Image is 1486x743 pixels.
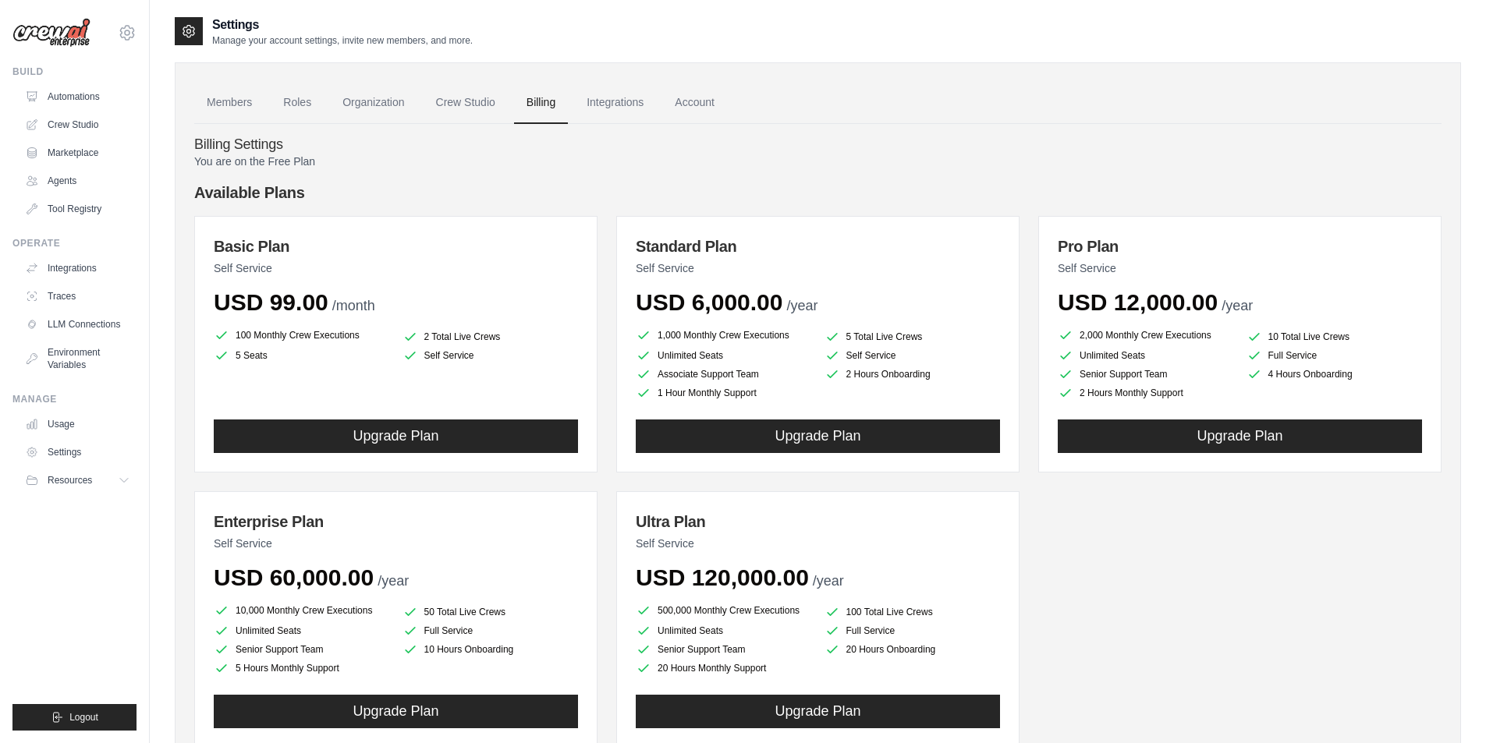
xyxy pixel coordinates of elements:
span: /year [786,298,817,313]
a: Settings [19,440,137,465]
a: Automations [19,84,137,109]
p: Self Service [636,260,1000,276]
div: Manage [12,393,137,405]
button: Logout [12,704,137,731]
li: 2 Total Live Crews [403,329,579,345]
p: Self Service [636,536,1000,551]
a: Tool Registry [19,196,137,221]
h4: Billing Settings [194,136,1442,154]
li: 2 Hours Monthly Support [1058,385,1234,401]
li: 100 Total Live Crews [825,604,1001,620]
span: USD 120,000.00 [636,564,809,590]
span: USD 6,000.00 [636,289,782,315]
div: Build [12,65,137,78]
span: /year [1222,298,1253,313]
p: You are on the Free Plan [194,154,1442,169]
li: 50 Total Live Crews [403,604,579,620]
p: Self Service [214,260,578,276]
li: Unlimited Seats [214,623,390,639]
a: Crew Studio [424,82,508,124]
a: Members [194,82,264,124]
li: Self Service [825,348,1001,363]
a: Integrations [574,82,656,124]
li: Full Service [1247,348,1423,363]
li: Full Service [403,623,579,639]
a: Crew Studio [19,112,137,137]
a: Billing [514,82,568,124]
li: 10 Hours Onboarding [403,642,579,657]
h3: Ultra Plan [636,511,1000,532]
p: Self Service [214,536,578,551]
button: Upgrade Plan [214,419,578,453]
li: 1 Hour Monthly Support [636,385,812,401]
p: Self Service [1058,260,1422,276]
button: Upgrade Plan [636,695,1000,728]
h3: Enterprise Plan [214,511,578,532]
li: 5 Total Live Crews [825,329,1001,345]
span: Resources [48,474,92,486]
span: /year [378,573,409,589]
li: Senior Support Team [214,642,390,657]
li: 1,000 Monthly Crew Executions [636,326,812,345]
a: Traces [19,284,137,309]
li: 100 Monthly Crew Executions [214,326,390,345]
li: Unlimited Seats [636,348,812,363]
h3: Basic Plan [214,235,578,257]
li: 4 Hours Onboarding [1247,366,1423,382]
button: Upgrade Plan [636,419,1000,453]
li: Unlimited Seats [636,623,812,639]
span: USD 60,000.00 [214,564,374,590]
button: Resources [19,468,137,493]
a: Agents [19,168,137,193]
li: 10,000 Monthly Crew Executions [214,601,390,620]
li: 20 Hours Onboarding [825,642,1001,657]
li: 2,000 Monthly Crew Executions [1058,326,1234,345]
a: Organization [330,82,417,124]
a: Usage [19,412,137,437]
h3: Pro Plan [1058,235,1422,257]
li: Associate Support Team [636,366,812,382]
a: Environment Variables [19,340,137,377]
span: /year [813,573,844,589]
a: Roles [271,82,324,124]
h2: Settings [212,16,473,34]
span: USD 99.00 [214,289,328,315]
a: LLM Connections [19,312,137,337]
li: 20 Hours Monthly Support [636,660,812,676]
a: Marketplace [19,140,137,165]
p: Manage your account settings, invite new members, and more. [212,34,473,47]
li: 5 Seats [214,348,390,363]
li: 5 Hours Monthly Support [214,660,390,676]
a: Integrations [19,256,137,281]
span: USD 12,000.00 [1058,289,1218,315]
button: Upgrade Plan [214,695,578,728]
h3: Standard Plan [636,235,1000,257]
li: 10 Total Live Crews [1247,329,1423,345]
a: Account [662,82,727,124]
div: Operate [12,237,137,249]
li: Senior Support Team [1058,366,1234,382]
h4: Available Plans [194,182,1442,203]
span: /month [332,298,375,313]
li: 500,000 Monthly Crew Executions [636,601,812,620]
li: Self Service [403,348,579,363]
img: Logo [12,18,90,48]
li: Unlimited Seats [1058,348,1234,363]
li: 2 Hours Onboarding [825,366,1001,382]
span: Logout [69,711,98,724]
button: Upgrade Plan [1058,419,1422,453]
li: Full Service [825,623,1001,639]
li: Senior Support Team [636,642,812,657]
